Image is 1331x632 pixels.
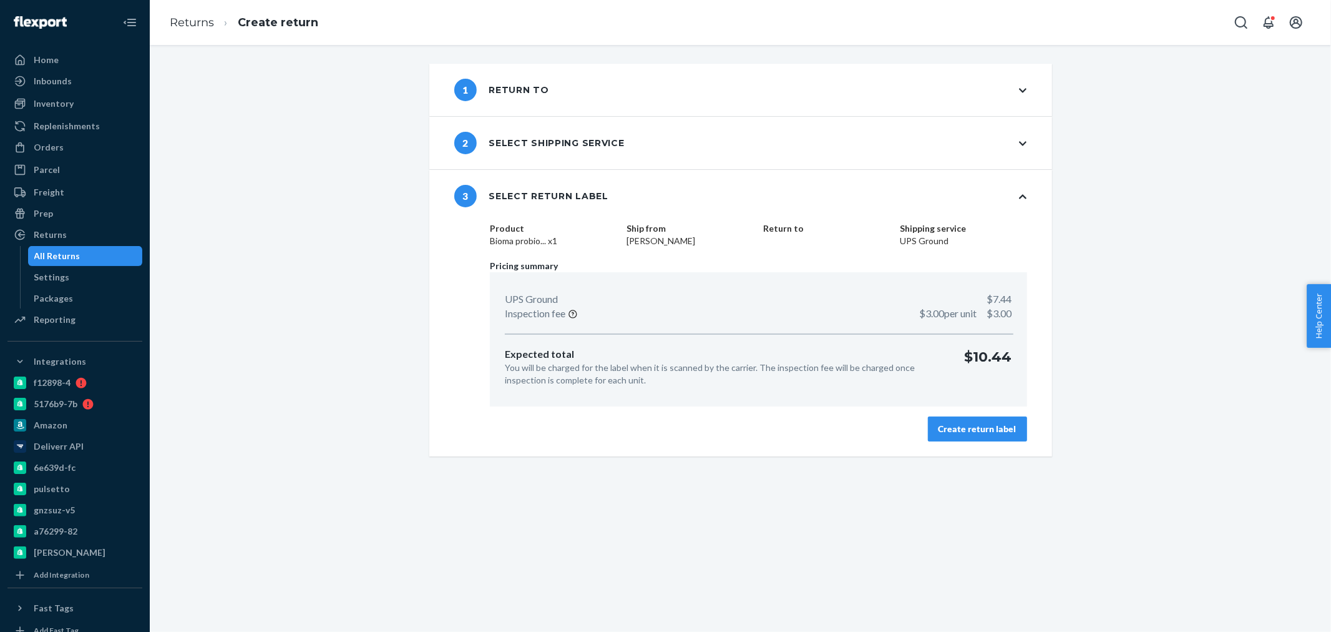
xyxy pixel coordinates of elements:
button: Help Center [1307,284,1331,348]
div: [PERSON_NAME] [34,546,105,559]
a: Deliverr API [7,437,142,457]
a: Add Integration [7,568,142,583]
span: 3 [454,185,477,207]
a: gnzsuz-v5 [7,500,142,520]
ol: breadcrumbs [160,4,328,41]
a: pulsetto [7,479,142,499]
a: All Returns [28,246,143,266]
dt: Return to [763,222,890,235]
dt: Shipping service [900,222,1026,235]
button: Open account menu [1284,10,1309,35]
button: Close Navigation [117,10,142,35]
div: Select return label [454,185,608,207]
div: f12898-4 [34,377,71,389]
button: Integrations [7,352,142,372]
p: Pricing summary [490,260,1026,272]
a: Returns [170,16,214,29]
button: Create return label [928,417,1027,442]
div: Add Integration [34,570,89,580]
p: UPS Ground [505,292,558,307]
span: 1 [454,79,477,101]
span: $3.00 per unit [920,307,977,319]
div: Returns [34,229,67,241]
dt: Product [490,222,617,235]
div: Home [34,54,59,66]
a: Create return [238,16,318,29]
a: Reporting [7,310,142,330]
div: Create return label [939,423,1017,435]
div: Fast Tags [34,602,74,615]
div: Inventory [34,97,74,110]
a: Replenishments [7,116,142,136]
a: [PERSON_NAME] [7,543,142,563]
a: Orders [7,137,142,157]
dd: [PERSON_NAME] [626,235,753,247]
div: Freight [34,186,64,199]
a: Amazon [7,415,142,435]
div: Prep [34,207,53,220]
a: Returns [7,225,142,245]
div: a76299-82 [34,525,77,538]
div: All Returns [34,250,80,262]
div: Inbounds [34,75,72,87]
p: Expected total [505,347,944,362]
div: 5176b9-7b [34,398,77,410]
div: Deliverr API [34,440,84,453]
button: Open notifications [1256,10,1281,35]
p: You will be charged for the label when it is scanned by the carrier. The inspection fee will be c... [505,362,944,387]
img: Flexport logo [14,16,67,29]
div: Reporting [34,314,76,326]
a: Parcel [7,160,142,180]
a: Freight [7,182,142,202]
div: gnzsuz-v5 [34,504,75,516]
a: Settings [28,267,143,287]
div: Amazon [34,419,67,432]
dd: Bioma probio... x1 [490,235,617,247]
div: Packages [34,292,74,305]
a: Home [7,50,142,70]
dd: UPS Ground [900,235,1026,247]
a: Packages [28,289,143,309]
a: 5176b9-7b [7,394,142,414]
a: a76299-82 [7,521,142,541]
a: Inventory [7,94,142,114]
div: Integrations [34,355,86,368]
div: 6e639d-fc [34,462,76,474]
button: Open Search Box [1229,10,1254,35]
div: pulsetto [34,483,70,495]
span: 2 [454,132,477,154]
div: Select shipping service [454,132,625,154]
a: f12898-4 [7,373,142,393]
a: Prep [7,204,142,224]
dt: Ship from [626,222,753,235]
p: $3.00 [920,307,1012,321]
div: Parcel [34,164,60,176]
a: 6e639d-fc [7,458,142,478]
a: Inbounds [7,71,142,91]
p: $10.44 [965,347,1012,387]
div: Orders [34,141,64,154]
p: $7.44 [987,292,1012,307]
div: Return to [454,79,549,101]
button: Fast Tags [7,598,142,618]
div: Replenishments [34,120,100,132]
div: Settings [34,271,70,284]
p: Inspection fee [505,307,565,321]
